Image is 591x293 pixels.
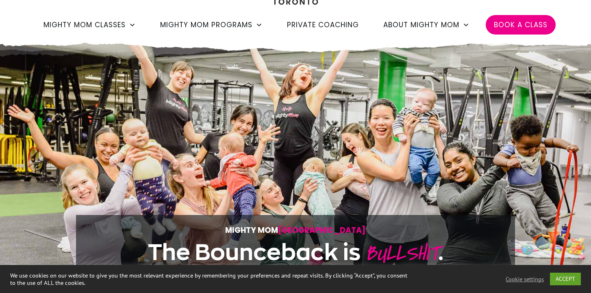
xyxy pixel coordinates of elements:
[101,224,490,237] p: Mighty Mom
[43,18,136,32] a: Mighty Mom Classes
[278,225,366,236] span: [GEOGRAPHIC_DATA]
[506,276,544,283] a: Cookie settings
[10,272,410,286] div: We use cookies on our website to give you the most relevant experience by remembering your prefer...
[383,18,469,32] a: About Mighty Mom
[160,18,263,32] a: Mighty Mom Programs
[383,18,459,32] span: About Mighty Mom
[365,238,438,269] span: BULLSHIT
[43,18,126,32] span: Mighty Mom Classes
[550,273,581,285] a: ACCEPT
[160,18,252,32] span: Mighty Mom Programs
[287,18,359,32] a: Private Coaching
[148,240,361,264] span: The Bounceback is
[494,18,548,32] a: Book a Class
